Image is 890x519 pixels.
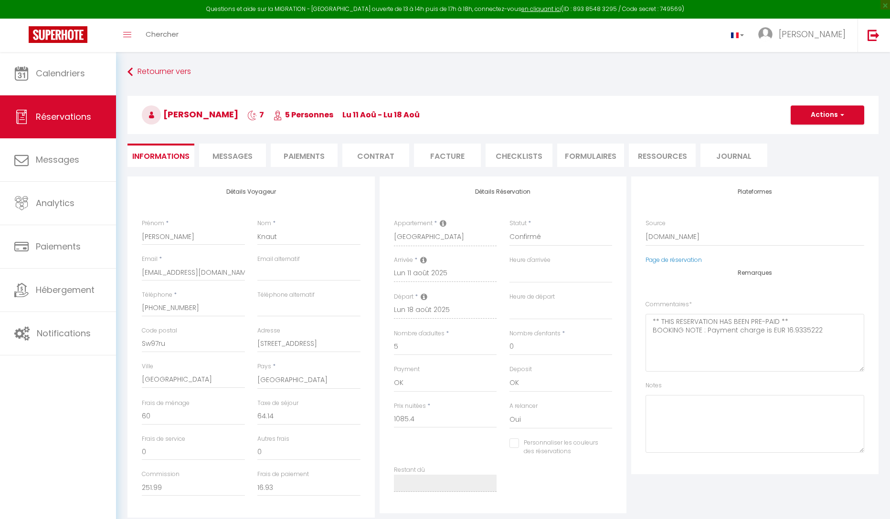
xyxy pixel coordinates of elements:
[271,144,338,167] li: Paiements
[257,219,271,228] label: Nom
[509,219,527,228] label: Statut
[36,197,74,209] span: Analytics
[394,292,413,301] label: Départ
[509,292,555,301] label: Heure de départ
[247,109,264,120] span: 7
[36,154,79,166] span: Messages
[36,284,95,296] span: Hébergement
[142,362,153,371] label: Ville
[521,5,561,13] a: en cliquant ici
[758,27,773,42] img: ...
[394,256,413,265] label: Arrivée
[850,479,890,519] iframe: LiveChat chat widget
[557,144,624,167] li: FORMULAIRES
[509,365,532,374] label: Deposit
[394,365,420,374] label: Payment
[257,435,289,444] label: Autres frais
[142,219,164,228] label: Prénom
[36,67,85,79] span: Calendriers
[751,19,858,52] a: ... [PERSON_NAME]
[257,255,300,264] label: Email alternatif
[142,291,172,300] label: Téléphone
[646,300,692,309] label: Commentaires
[257,470,309,479] label: Frais de paiement
[257,291,315,300] label: Téléphone alternatif
[342,144,409,167] li: Contrat
[142,108,238,120] span: [PERSON_NAME]
[127,63,879,81] a: Retourner vers
[142,399,190,408] label: Frais de ménage
[646,256,702,264] a: Page de réservation
[414,144,481,167] li: Facture
[646,188,864,195] h4: Plateformes
[791,105,864,125] button: Actions
[394,219,433,228] label: Appartement
[868,29,879,41] img: logout
[212,151,253,162] span: Messages
[273,109,333,120] span: 5 Personnes
[394,329,445,338] label: Nombre d'adultes
[646,270,864,276] h4: Remarques
[142,435,185,444] label: Frais de service
[142,326,177,335] label: Code postal
[394,402,426,411] label: Prix nuitées
[394,188,613,195] h4: Détails Réservation
[37,327,91,339] span: Notifications
[29,26,87,43] img: Super Booking
[629,144,696,167] li: Ressources
[509,256,551,265] label: Heure d'arrivée
[257,326,280,335] label: Adresse
[142,188,360,195] h4: Détails Voyageur
[142,255,158,264] label: Email
[779,28,846,40] span: [PERSON_NAME]
[342,109,420,120] span: lu 11 Aoû - lu 18 Aoû
[127,144,194,167] li: Informations
[36,240,81,252] span: Paiements
[257,399,298,408] label: Taxe de séjour
[146,29,179,39] span: Chercher
[138,19,186,52] a: Chercher
[509,402,538,411] label: A relancer
[509,329,561,338] label: Nombre d'enfants
[646,219,666,228] label: Source
[486,144,552,167] li: CHECKLISTS
[394,466,425,475] label: Restant dû
[646,381,662,390] label: Notes
[142,470,180,479] label: Commission
[257,362,271,371] label: Pays
[700,144,767,167] li: Journal
[36,111,91,123] span: Réservations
